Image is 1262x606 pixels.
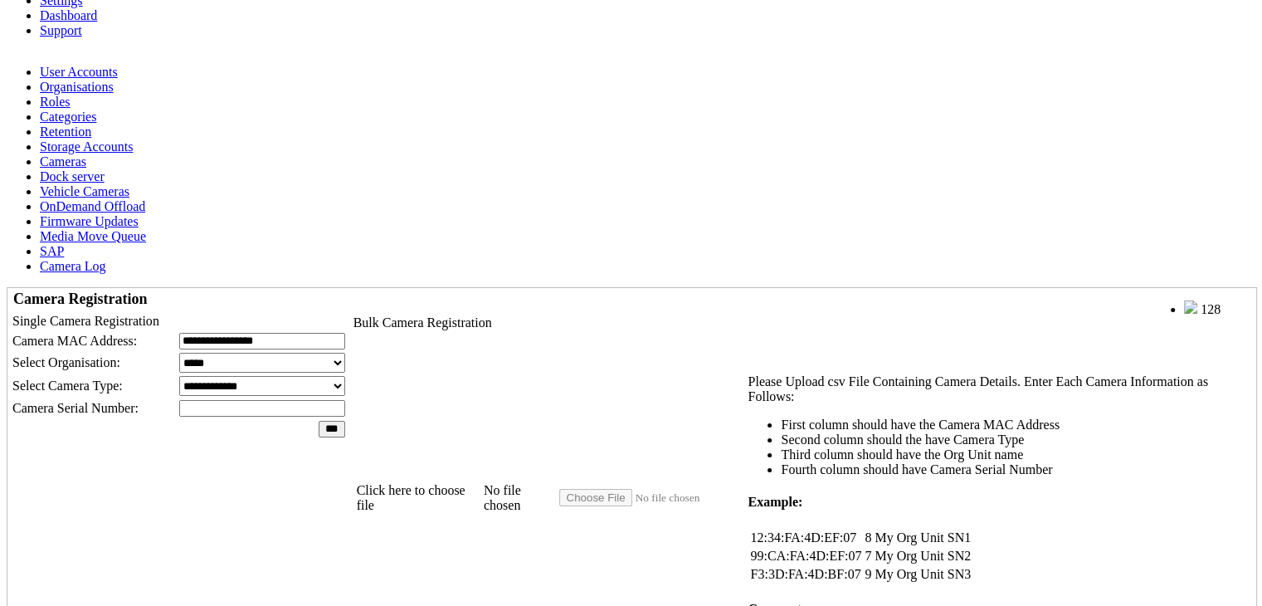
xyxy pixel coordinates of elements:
[781,418,1248,433] li: First column should have the Camera MAC Address
[749,566,862,583] td: F3:3D:FA:4D:BF:07
[864,548,872,564] td: 7
[40,95,70,109] a: Roles
[40,184,129,198] a: Vehicle Cameras
[1201,302,1221,316] span: 128
[874,548,944,564] td: My Org Unit
[353,315,492,330] span: Bulk Camera Registration
[40,80,114,94] a: Organisations
[864,566,872,583] td: 9
[40,125,91,139] a: Retention
[781,433,1248,447] li: Second column should the have Camera Type
[12,379,123,393] span: Select Camera Type:
[12,401,139,415] span: Camera Serial Number:
[40,229,146,243] a: Media Move Queue
[940,301,1151,314] span: Welcome, System Administrator (Administrator)
[748,495,1248,510] h4: Example:
[40,244,64,258] a: SAP
[40,259,106,273] a: Camera Log
[947,530,972,546] td: SN1
[874,566,944,583] td: My Org Unit
[40,154,86,169] a: Cameras
[748,374,1248,404] p: Please Upload csv File Containing Camera Details. Enter Each Camera Information as Follows:
[864,530,872,546] td: 8
[749,530,862,546] td: 12:34:FA:4D:EF:07
[781,462,1248,477] li: Fourth column should have Camera Serial Number
[13,291,147,307] span: Camera Registration
[40,23,82,37] a: Support
[40,169,105,183] a: Dock server
[781,447,1248,462] li: Third column should have the Org Unit name
[12,355,120,369] span: Select Organisation:
[40,110,96,124] a: Categories
[947,566,972,583] td: SN3
[1184,301,1197,314] img: bell25.png
[484,483,560,513] span: No file chosen
[357,483,484,513] label: Click here to choose file
[40,199,145,213] a: OnDemand Offload
[40,139,133,154] a: Storage Accounts
[12,314,159,328] span: Single Camera Registration
[40,214,139,228] a: Firmware Updates
[947,548,972,564] td: SN2
[874,530,944,546] td: My Org Unit
[749,548,862,564] td: 99:CA:FA:4D:EF:07
[40,65,118,79] a: User Accounts
[40,8,97,22] a: Dashboard
[12,334,137,348] span: Camera MAC Address:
